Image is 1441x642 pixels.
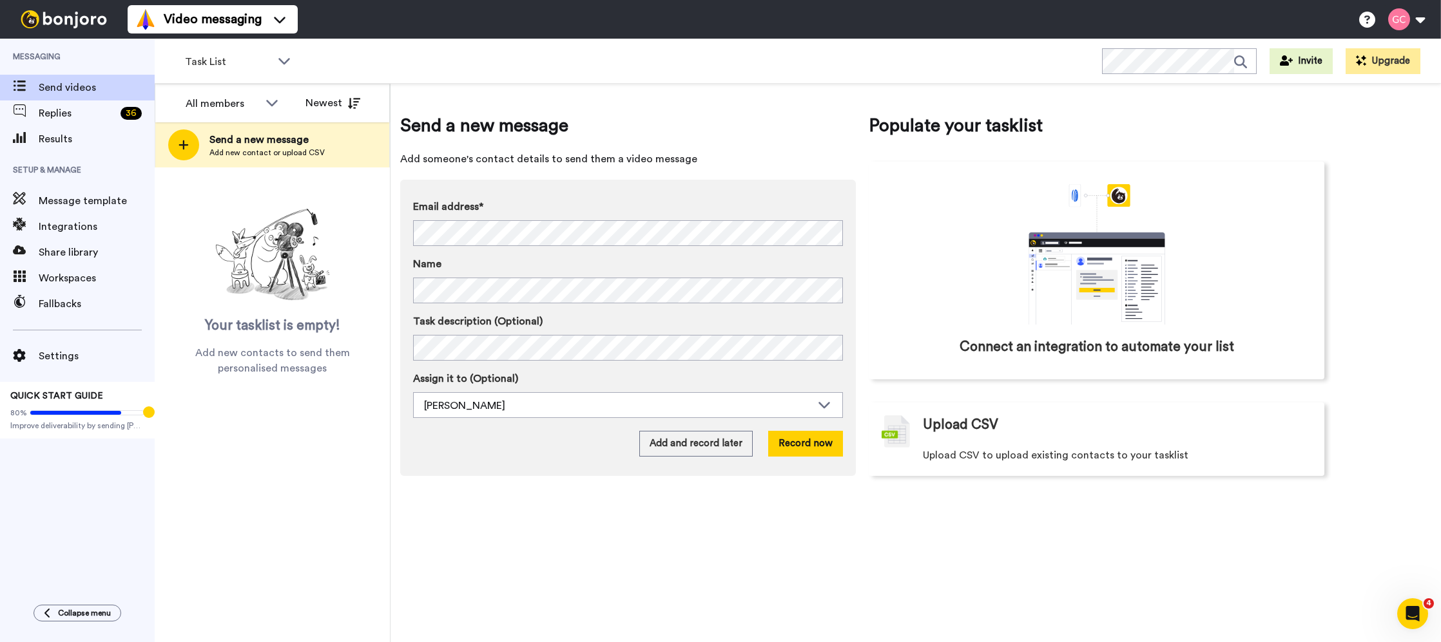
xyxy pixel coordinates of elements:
[185,54,271,70] span: Task List
[186,96,259,111] div: All members
[882,415,910,448] img: csv-grey.png
[209,147,325,158] span: Add new contact or upload CSV
[34,605,121,621] button: Collapse menu
[413,199,843,214] label: Email address*
[413,371,843,386] label: Assign it to (Optional)
[15,10,112,28] img: bj-logo-header-white.svg
[400,151,856,167] span: Add someone's contact details to send them a video message
[39,80,155,95] span: Send videos
[121,107,142,120] div: 36
[58,608,111,618] span: Collapse menu
[209,132,325,147] span: Send a new message
[39,270,155,286] span: Workspaces
[39,245,155,260] span: Share library
[174,345,371,376] span: Add new contacts to send them personalised messages
[39,219,155,234] span: Integrations
[143,406,155,418] div: Tooltip anchor
[296,90,370,116] button: Newest
[135,9,156,30] img: vm-color.svg
[164,10,262,28] span: Video messaging
[923,415,998,435] span: Upload CSV
[768,431,843,457] button: Record now
[869,113,1324,138] span: Populate your tasklist
[39,193,155,209] span: Message template
[1346,48,1420,74] button: Upgrade
[424,398,811,413] div: [PERSON_NAME]
[208,203,337,307] img: ready-set-action.png
[413,256,441,272] span: Name
[960,337,1234,357] span: Connect an integration to automate your list
[39,296,155,312] span: Fallbacks
[413,314,843,329] label: Task description (Optional)
[1397,598,1428,629] iframe: Intercom live chat
[39,131,155,147] span: Results
[1424,598,1434,609] span: 4
[639,431,753,457] button: Add and record later
[1270,48,1333,74] button: Invite
[10,408,27,418] span: 80%
[1000,184,1194,325] div: animation
[205,316,340,335] span: Your tasklist is empty!
[923,448,1188,463] span: Upload CSV to upload existing contacts to your tasklist
[39,348,155,364] span: Settings
[10,392,103,401] span: QUICK START GUIDE
[400,113,856,138] span: Send a new message
[39,106,115,121] span: Replies
[10,420,144,431] span: Improve deliverability by sending [PERSON_NAME]’s from your own email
